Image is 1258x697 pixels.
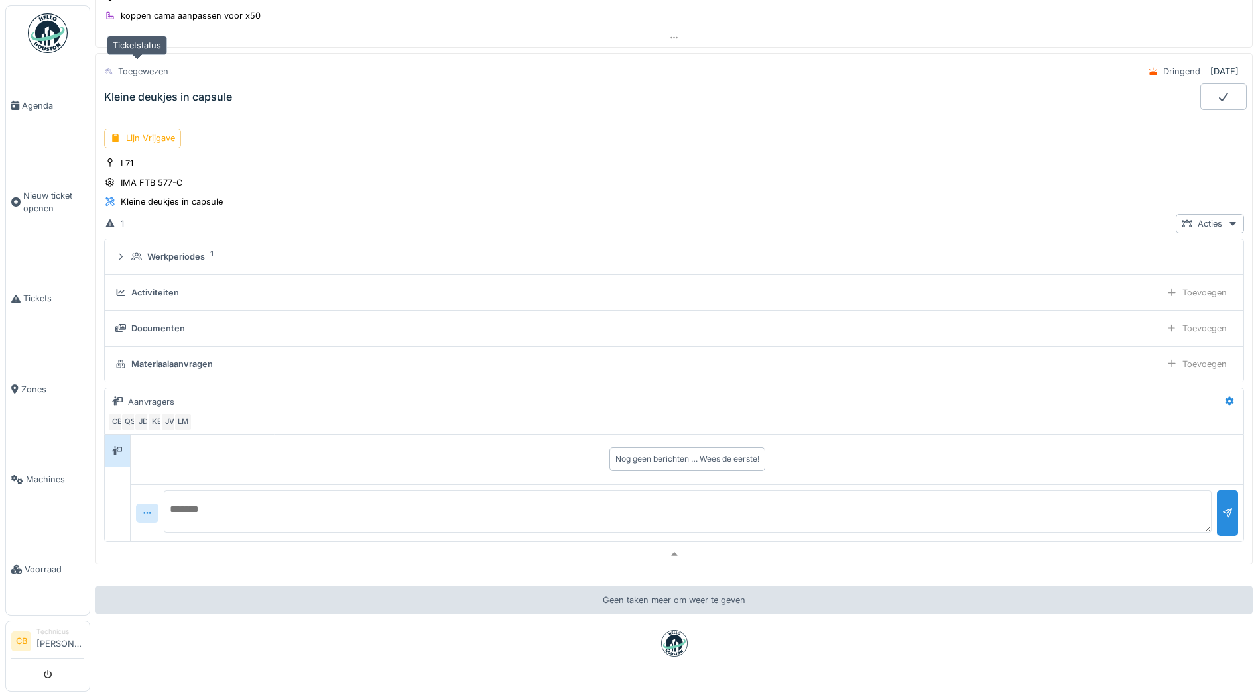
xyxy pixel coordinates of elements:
[95,586,1253,614] div: Geen taken meer om weer te geven
[107,36,167,55] div: Ticketstatus
[121,157,133,170] div: L71
[131,322,185,335] div: Documenten
[107,413,126,431] div: CB
[1176,214,1244,233] div: Acties
[121,9,261,22] div: koppen cama aanpassen voor x50
[134,413,153,431] div: JD
[121,217,124,230] div: 1
[1163,65,1200,78] div: Dringend
[110,352,1238,376] summary: MateriaalaanvragenToevoegen
[11,631,31,651] li: CB
[1161,283,1233,302] div: Toevoegen
[25,563,84,576] span: Voorraad
[160,413,179,431] div: JV
[128,396,174,408] div: Aanvragers
[6,525,90,615] a: Voorraad
[6,60,90,150] a: Agenda
[6,344,90,434] a: Zones
[104,91,232,103] div: Kleine deukjes in capsule
[110,280,1238,305] summary: ActiviteitenToevoegen
[26,473,84,486] span: Machines
[121,413,139,431] div: QS
[1210,65,1239,78] div: [DATE]
[22,99,84,112] span: Agenda
[131,358,213,370] div: Materiaalaanvragen
[131,286,179,299] div: Activiteiten
[6,254,90,344] a: Tickets
[118,65,168,78] div: Toegewezen
[147,250,205,263] div: Werkperiodes
[661,630,688,657] img: badge-BVDL4wpA.svg
[36,627,84,655] li: [PERSON_NAME]
[174,413,192,431] div: LM
[121,195,223,208] div: Kleine deukjes in capsule
[6,150,90,254] a: Nieuw ticket openen
[1161,354,1233,374] div: Toevoegen
[121,176,182,189] div: IMA FTB 577-C
[104,129,181,148] div: Lijn Vrijgave
[23,189,84,215] span: Nieuw ticket openen
[21,383,84,396] span: Zones
[1161,319,1233,338] div: Toevoegen
[36,627,84,637] div: Technicus
[28,13,68,53] img: Badge_color-CXgf-gQk.svg
[6,435,90,525] a: Machines
[615,453,759,465] div: Nog geen berichten … Wees de eerste!
[11,627,84,659] a: CB Technicus[PERSON_NAME]
[110,316,1238,341] summary: DocumentenToevoegen
[110,244,1238,269] summary: Werkperiodes1
[147,413,166,431] div: KE
[23,292,84,305] span: Tickets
